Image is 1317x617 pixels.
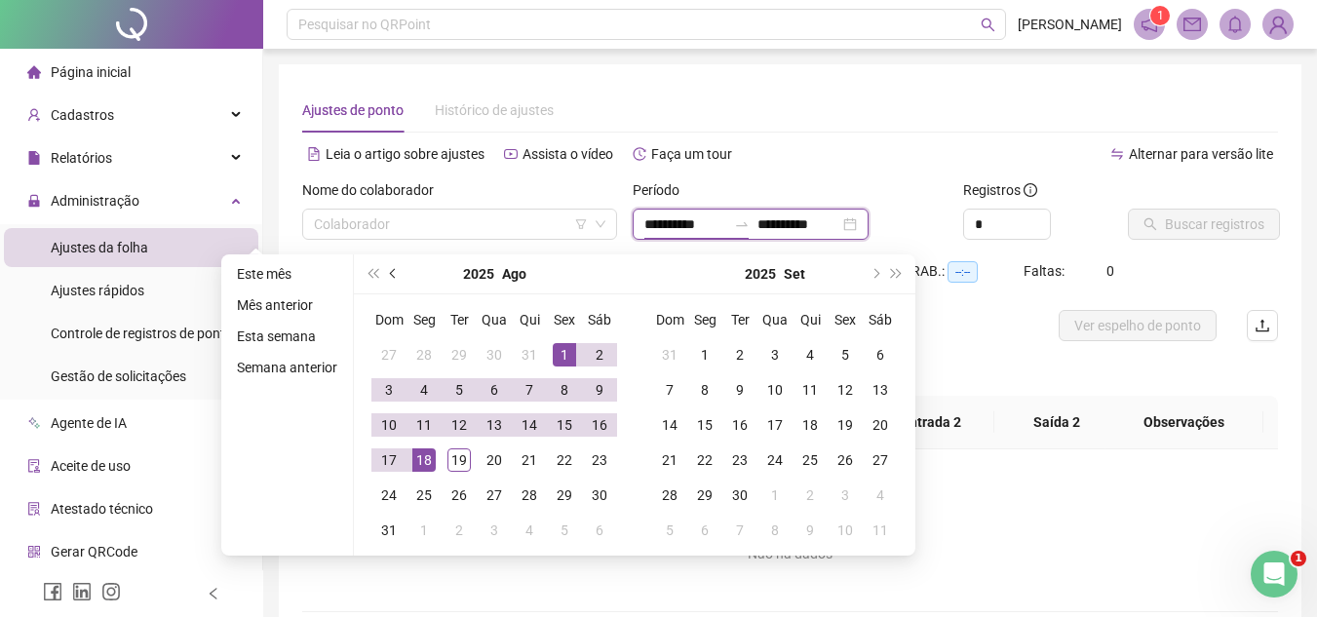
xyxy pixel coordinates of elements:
[869,413,892,437] div: 20
[763,483,787,507] div: 1
[407,337,442,372] td: 2025-07-28
[447,519,471,542] div: 2
[101,582,121,601] span: instagram
[757,372,793,407] td: 2025-09-10
[886,254,908,293] button: super-next-year
[377,378,401,402] div: 3
[512,337,547,372] td: 2025-07-31
[447,483,471,507] div: 26
[27,151,41,165] span: file
[869,519,892,542] div: 11
[483,343,506,366] div: 30
[371,443,407,478] td: 2025-08-17
[51,368,186,384] span: Gestão de solicitações
[658,378,681,402] div: 7
[722,302,757,337] th: Ter
[734,216,750,232] span: to
[377,483,401,507] div: 24
[553,378,576,402] div: 8
[547,337,582,372] td: 2025-08-01
[1106,263,1114,279] span: 0
[1263,10,1293,39] img: 86586
[658,413,681,437] div: 14
[869,343,892,366] div: 6
[828,407,863,443] td: 2025-09-19
[518,448,541,472] div: 21
[658,343,681,366] div: 31
[1059,310,1217,341] button: Ver espelho de ponto
[722,337,757,372] td: 2025-09-02
[869,483,892,507] div: 4
[512,302,547,337] th: Qui
[27,194,41,208] span: lock
[784,254,805,293] button: month panel
[863,302,898,337] th: Sáb
[477,443,512,478] td: 2025-08-20
[722,478,757,513] td: 2025-09-30
[377,448,401,472] div: 17
[1255,318,1270,333] span: upload
[477,302,512,337] th: Qua
[43,582,62,601] span: facebook
[229,325,345,348] li: Esta semana
[652,443,687,478] td: 2025-09-21
[483,448,506,472] div: 20
[588,378,611,402] div: 9
[51,501,153,517] span: Atestado técnico
[1024,183,1037,197] span: info-circle
[553,448,576,472] div: 22
[693,413,717,437] div: 15
[483,378,506,402] div: 6
[326,146,484,162] span: Leia o artigo sobre ajustes
[693,343,717,366] div: 1
[377,519,401,542] div: 31
[582,337,617,372] td: 2025-08-02
[1251,551,1298,598] iframe: Intercom live chat
[377,343,401,366] div: 27
[633,179,692,201] label: Período
[582,302,617,337] th: Sáb
[51,283,144,298] span: Ajustes rápidos
[763,343,787,366] div: 3
[864,254,885,293] button: next-year
[687,513,722,548] td: 2025-10-06
[27,545,41,559] span: qrcode
[833,413,857,437] div: 19
[863,337,898,372] td: 2025-09-06
[502,254,526,293] button: month panel
[518,378,541,402] div: 7
[477,478,512,513] td: 2025-08-27
[51,240,148,255] span: Ajustes da folha
[869,448,892,472] div: 27
[763,448,787,472] div: 24
[407,443,442,478] td: 2025-08-18
[728,483,752,507] div: 30
[1141,16,1158,33] span: notification
[798,483,822,507] div: 2
[483,413,506,437] div: 13
[745,254,776,293] button: year panel
[652,372,687,407] td: 2025-09-07
[1104,396,1263,449] th: Observações
[442,337,477,372] td: 2025-07-29
[728,448,752,472] div: 23
[553,483,576,507] div: 29
[833,378,857,402] div: 12
[963,179,1037,201] span: Registros
[793,443,828,478] td: 2025-09-25
[651,146,732,162] span: Faça um tour
[652,478,687,513] td: 2025-09-28
[575,218,587,230] span: filter
[887,260,1024,283] div: H. TRAB.:
[582,372,617,407] td: 2025-08-09
[407,302,442,337] th: Seg
[51,326,233,341] span: Controle de registros de ponto
[371,407,407,443] td: 2025-08-10
[1226,16,1244,33] span: bell
[407,513,442,548] td: 2025-09-01
[863,478,898,513] td: 2025-10-04
[512,407,547,443] td: 2025-08-14
[504,147,518,161] span: youtube
[51,458,131,474] span: Aceite de uso
[633,147,646,161] span: history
